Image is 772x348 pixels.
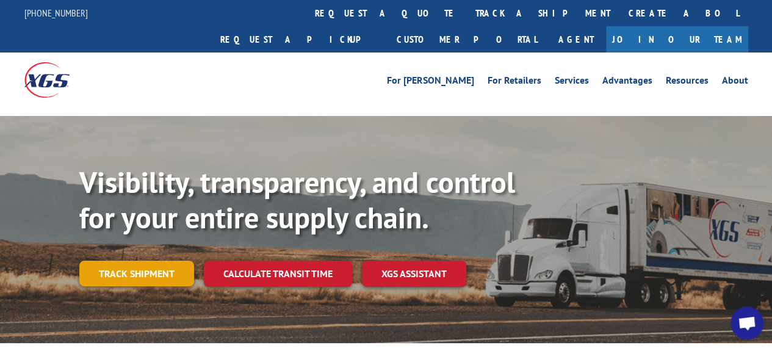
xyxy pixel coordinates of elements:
[24,7,88,19] a: [PHONE_NUMBER]
[731,306,763,339] a: Open chat
[546,26,606,53] a: Agent
[666,76,709,89] a: Resources
[79,163,515,236] b: Visibility, transparency, and control for your entire supply chain.
[488,76,541,89] a: For Retailers
[79,261,194,286] a: Track shipment
[388,26,546,53] a: Customer Portal
[211,26,388,53] a: Request a pickup
[362,261,466,287] a: XGS ASSISTANT
[722,76,748,89] a: About
[602,76,652,89] a: Advantages
[387,76,474,89] a: For [PERSON_NAME]
[204,261,352,287] a: Calculate transit time
[606,26,748,53] a: Join Our Team
[555,76,589,89] a: Services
